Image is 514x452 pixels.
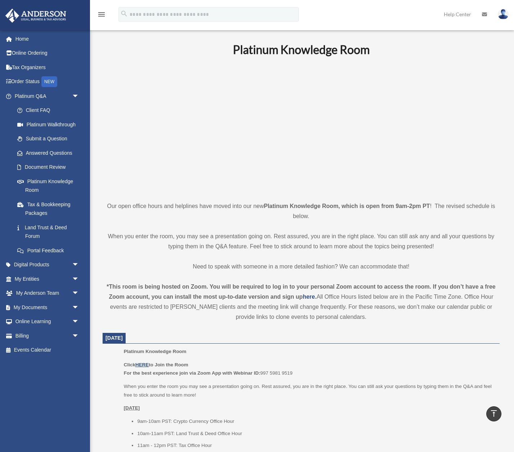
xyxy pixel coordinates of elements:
[72,329,86,343] span: arrow_drop_down
[103,282,500,322] div: All Office Hours listed below are in the Pacific Time Zone. Office Hour events are restricted to ...
[103,262,500,272] p: Need to speak with someone in a more detailed fashion? We can accommodate that!
[5,89,90,103] a: Platinum Q&Aarrow_drop_down
[5,315,90,329] a: Online Learningarrow_drop_down
[41,76,57,87] div: NEW
[5,343,90,357] a: Events Calendar
[120,10,128,18] i: search
[72,286,86,301] span: arrow_drop_down
[193,66,409,188] iframe: 231110_Toby_KnowledgeRoom
[105,335,123,341] span: [DATE]
[264,203,430,209] strong: Platinum Knowledge Room, which is open from 9am-2pm PT
[137,417,495,426] li: 9am-10am PST: Crypto Currency Office Hour
[135,362,149,367] a: HERE
[137,429,495,438] li: 10am-11am PST: Land Trust & Deed Office Hour
[72,315,86,329] span: arrow_drop_down
[124,349,186,354] span: Platinum Knowledge Room
[490,409,498,418] i: vertical_align_top
[303,294,315,300] a: here
[5,258,90,272] a: Digital Productsarrow_drop_down
[5,60,90,74] a: Tax Organizers
[72,89,86,104] span: arrow_drop_down
[137,441,495,450] li: 11am - 12pm PST: Tax Office Hour
[5,300,90,315] a: My Documentsarrow_drop_down
[5,329,90,343] a: Billingarrow_drop_down
[10,220,90,243] a: Land Trust & Deed Forum
[72,300,86,315] span: arrow_drop_down
[5,46,90,60] a: Online Ordering
[124,362,188,367] b: Click to Join the Room
[315,294,316,300] strong: .
[103,201,500,221] p: Our open office hours and helplines have moved into our new ! The revised schedule is below.
[97,13,106,19] a: menu
[5,74,90,89] a: Order StatusNEW
[124,370,260,376] b: For the best experience join via Zoom App with Webinar ID:
[10,117,90,132] a: Platinum Walkthrough
[10,243,90,258] a: Portal Feedback
[124,405,140,411] u: [DATE]
[10,146,90,160] a: Answered Questions
[10,132,90,146] a: Submit a Question
[107,284,495,300] strong: *This room is being hosted on Zoom. You will be required to log in to your personal Zoom account ...
[5,286,90,300] a: My Anderson Teamarrow_drop_down
[72,258,86,272] span: arrow_drop_down
[124,361,495,378] p: 997 5981 9519
[72,272,86,286] span: arrow_drop_down
[5,32,90,46] a: Home
[5,272,90,286] a: My Entitiesarrow_drop_down
[10,174,86,197] a: Platinum Knowledge Room
[10,160,90,175] a: Document Review
[486,406,501,421] a: vertical_align_top
[124,382,495,399] p: When you enter the room you may see a presentation going on. Rest assured, you are in the right p...
[498,9,509,19] img: User Pic
[233,42,370,56] b: Platinum Knowledge Room
[10,103,90,118] a: Client FAQ
[97,10,106,19] i: menu
[3,9,68,23] img: Anderson Advisors Platinum Portal
[103,231,500,252] p: When you enter the room, you may see a presentation going on. Rest assured, you are in the right ...
[10,197,90,220] a: Tax & Bookkeeping Packages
